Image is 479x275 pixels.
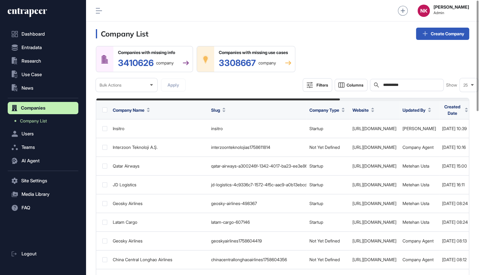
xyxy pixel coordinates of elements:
[22,158,40,163] span: AI Agent
[442,238,468,243] div: [DATE] 08:13
[113,107,144,113] span: Company Name
[211,126,303,131] div: insitro
[402,201,429,206] a: Metehan Usta
[8,202,78,214] button: FAQ
[22,251,37,256] span: Logout
[113,164,205,168] div: Qatar Airways
[113,257,205,262] div: China Central Longhao Airlines
[418,5,430,17] button: NK
[8,188,78,200] button: Media Library
[309,107,339,113] span: Company Type
[352,201,396,206] a: [URL][DOMAIN_NAME]
[118,50,189,55] div: Companies with missing info
[258,61,276,65] span: company
[309,107,345,113] button: Company Type
[442,126,468,131] div: [DATE] 10:39
[416,28,469,40] a: Create Company
[347,83,363,87] span: Columns
[22,72,42,77] span: Use Case
[211,145,303,150] div: interzoonteknolojias1758611814
[113,107,150,113] button: Company Name
[113,126,205,131] div: Insitro
[113,238,205,243] div: Geosky Airlines
[309,182,346,187] div: Startup
[8,128,78,140] button: Users
[20,118,47,123] span: Company List
[8,155,78,167] button: AI Agent
[211,107,220,113] span: Slug
[113,220,205,225] div: Latam Cargo
[211,164,303,168] div: qatar-airways-a300246f-1342-4017-ba23-ee3e86e9e702
[8,28,78,40] a: Dashboard
[402,238,434,243] a: Company Agent
[303,78,332,92] button: Filters
[309,201,346,206] div: Startup
[113,145,205,150] div: Interzoon Teknoloji A.Ş.
[156,61,174,65] span: company
[211,257,303,262] div: chinacentrallonghaoairlines1758604356
[352,219,396,225] a: [URL][DOMAIN_NAME]
[352,257,396,262] a: [URL][DOMAIN_NAME]
[100,83,121,87] span: Bulk Actions
[22,205,30,210] span: FAQ
[352,163,396,168] a: [URL][DOMAIN_NAME]
[352,107,374,113] button: Website
[442,103,468,116] button: Created Date
[113,201,205,206] div: Geosky Airlines
[335,79,367,91] button: Columns
[219,59,276,67] div: 3308667
[219,50,291,55] div: Companies with missing use cases
[402,257,434,262] a: Company Agent
[309,164,346,168] div: Startup
[211,220,303,225] div: latam-cargo-607146
[211,238,303,243] div: geoskyairlines1758604419
[309,126,346,131] div: Startup
[352,145,396,150] a: [URL][DOMAIN_NAME]
[8,141,78,153] button: Teams
[11,115,78,126] a: Company List
[118,59,174,67] div: 3410626
[22,131,34,136] span: Users
[211,107,226,113] button: Slug
[8,102,78,114] button: Companies
[352,238,396,243] a: [URL][DOMAIN_NAME]
[309,145,346,150] div: Not Yet Defined
[316,83,328,87] div: Filters
[402,107,431,113] button: Updated By
[8,41,78,54] button: Entradata
[309,238,346,243] div: Not Yet Defined
[22,145,35,150] span: Teams
[8,82,78,94] button: News
[22,192,49,197] span: Media Library
[309,257,346,262] div: Not Yet Defined
[402,145,434,150] a: Company Agent
[434,11,469,15] span: Admin
[352,107,369,113] span: Website
[309,220,346,225] div: Startup
[402,163,429,168] a: Metehan Usta
[402,126,436,131] a: [PERSON_NAME]
[22,45,42,50] span: Entradata
[8,175,78,187] button: Site Settings
[463,83,468,87] span: 25
[402,219,429,225] a: Metehan Usta
[442,257,468,262] div: [DATE] 08:12
[442,220,468,225] div: [DATE] 08:24
[22,32,45,37] span: Dashboard
[211,201,303,206] div: geosky-airlines-498367
[21,106,45,110] span: Companies
[96,29,148,38] h3: Company List
[442,182,468,187] div: [DATE] 16:11
[113,182,205,187] div: JD Logistics
[8,55,78,67] button: Research
[8,248,78,260] a: Logout
[21,178,47,183] span: Site Settings
[442,145,468,150] div: [DATE] 10:16
[8,68,78,81] button: Use Case
[442,164,468,168] div: [DATE] 15:00
[22,59,41,64] span: Research
[446,83,457,87] span: Show
[211,182,303,187] div: jd-logistics-4c9336c7-1572-4f5c-aac9-a0b13ebcd35b
[442,103,462,116] span: Created Date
